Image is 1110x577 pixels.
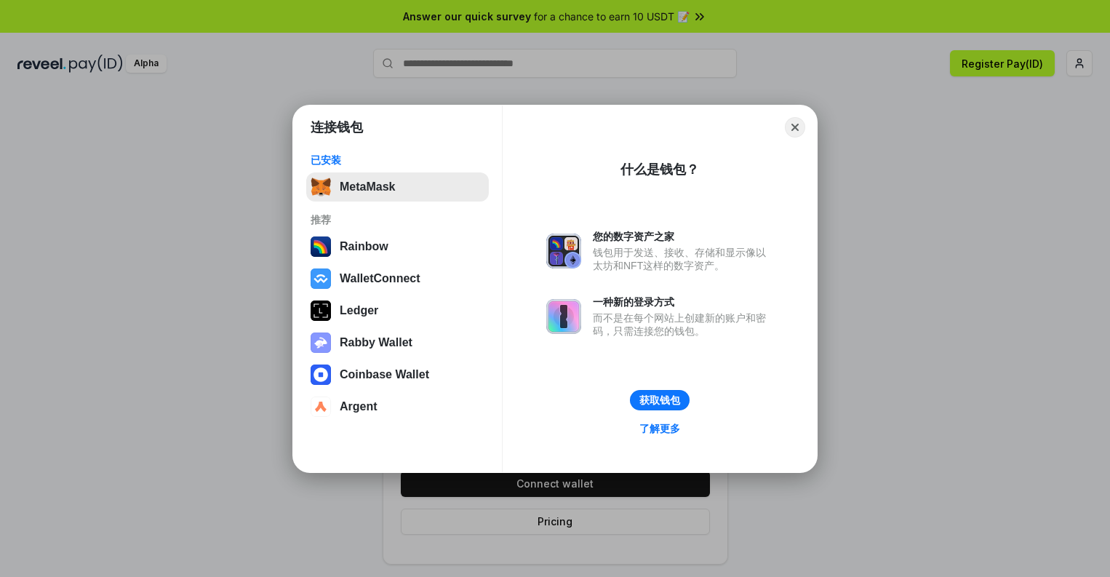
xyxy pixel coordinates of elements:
img: svg+xml,%3Csvg%20xmlns%3D%22http%3A%2F%2Fwww.w3.org%2F2000%2Fsvg%22%20fill%3D%22none%22%20viewBox... [546,234,581,268]
div: Rainbow [340,240,388,253]
img: svg+xml,%3Csvg%20width%3D%2228%22%20height%3D%2228%22%20viewBox%3D%220%200%2028%2028%22%20fill%3D... [311,268,331,289]
a: 了解更多 [631,419,689,438]
img: svg+xml,%3Csvg%20width%3D%2228%22%20height%3D%2228%22%20viewBox%3D%220%200%2028%2028%22%20fill%3D... [311,365,331,385]
img: svg+xml,%3Csvg%20xmlns%3D%22http%3A%2F%2Fwww.w3.org%2F2000%2Fsvg%22%20fill%3D%22none%22%20viewBox... [311,333,331,353]
div: 了解更多 [639,422,680,435]
button: Close [785,117,805,138]
div: 一种新的登录方式 [593,295,773,309]
div: 获取钱包 [639,394,680,407]
button: Rainbow [306,232,489,261]
button: Argent [306,392,489,421]
button: 获取钱包 [630,390,690,410]
button: Ledger [306,296,489,325]
div: Ledger [340,304,378,317]
button: Rabby Wallet [306,328,489,357]
div: 已安装 [311,154,484,167]
div: Argent [340,400,378,413]
button: WalletConnect [306,264,489,293]
div: 推荐 [311,213,484,226]
div: MetaMask [340,180,395,194]
img: svg+xml,%3Csvg%20xmlns%3D%22http%3A%2F%2Fwww.w3.org%2F2000%2Fsvg%22%20fill%3D%22none%22%20viewBox... [546,299,581,334]
h1: 连接钱包 [311,119,363,136]
div: 什么是钱包？ [620,161,699,178]
div: WalletConnect [340,272,420,285]
div: 而不是在每个网站上创建新的账户和密码，只需连接您的钱包。 [593,311,773,338]
img: svg+xml,%3Csvg%20fill%3D%22none%22%20height%3D%2233%22%20viewBox%3D%220%200%2035%2033%22%20width%... [311,177,331,197]
img: svg+xml,%3Csvg%20width%3D%22120%22%20height%3D%22120%22%20viewBox%3D%220%200%20120%20120%22%20fil... [311,236,331,257]
img: svg+xml,%3Csvg%20xmlns%3D%22http%3A%2F%2Fwww.w3.org%2F2000%2Fsvg%22%20width%3D%2228%22%20height%3... [311,301,331,321]
button: Coinbase Wallet [306,360,489,389]
img: svg+xml,%3Csvg%20width%3D%2228%22%20height%3D%2228%22%20viewBox%3D%220%200%2028%2028%22%20fill%3D... [311,397,331,417]
button: MetaMask [306,172,489,202]
div: Coinbase Wallet [340,368,429,381]
div: 您的数字资产之家 [593,230,773,243]
div: 钱包用于发送、接收、存储和显示像以太坊和NFT这样的数字资产。 [593,246,773,272]
div: Rabby Wallet [340,336,412,349]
